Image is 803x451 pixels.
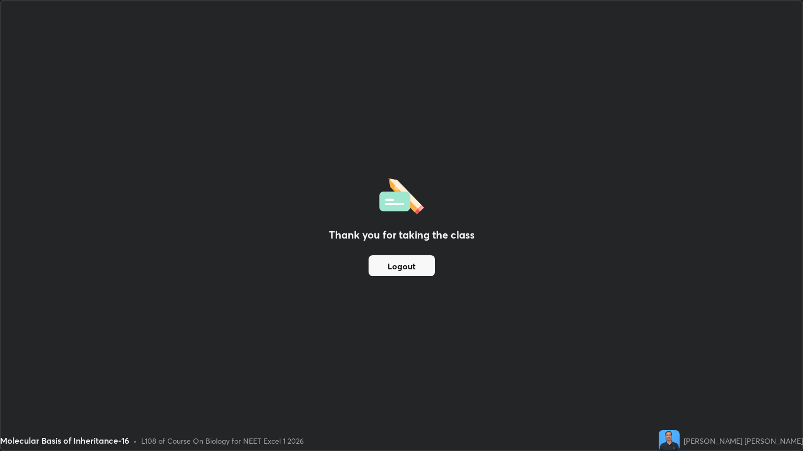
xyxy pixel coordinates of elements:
[684,435,803,446] div: [PERSON_NAME] [PERSON_NAME]
[141,435,304,446] div: L108 of Course On Biology for NEET Excel 1 2026
[379,175,424,215] img: offlineFeedback.1438e8b3.svg
[329,227,475,243] h2: Thank you for taking the class
[659,430,680,451] img: c314ec0942ce45ed8640098a2c69f396.jpg
[133,435,137,446] div: •
[369,255,435,276] button: Logout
